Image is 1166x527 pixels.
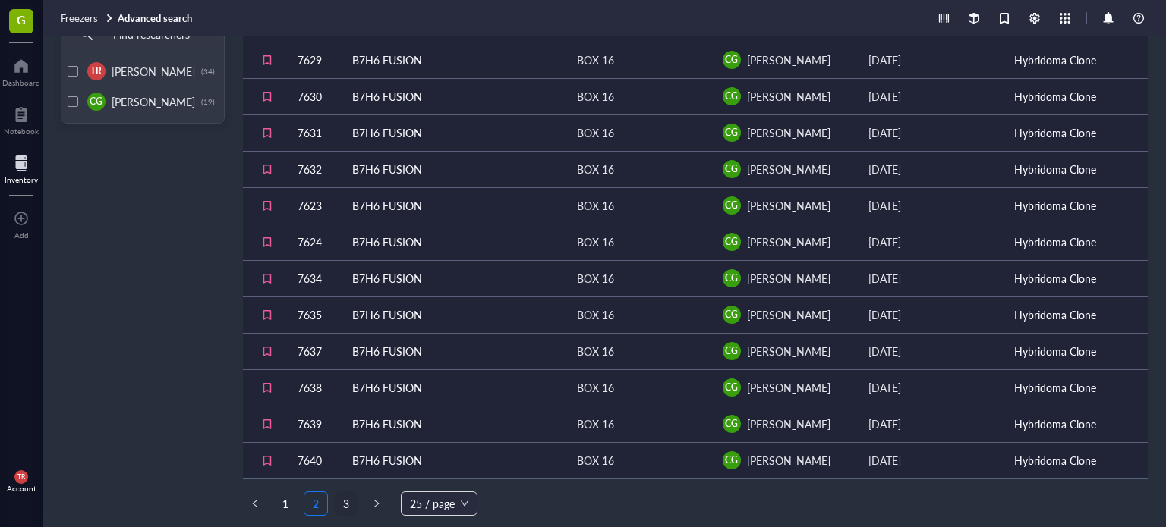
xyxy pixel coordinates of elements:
[2,54,40,87] a: Dashboard
[747,52,830,67] span: [PERSON_NAME]
[340,260,565,296] td: B7H6 FUSION
[868,306,990,323] div: [DATE]
[340,406,565,442] td: B7H6 FUSION
[243,491,267,516] button: left
[725,453,738,467] span: CG
[285,42,340,78] td: 7629
[4,127,39,136] div: Notebook
[251,499,260,508] span: left
[577,270,614,287] div: BOX 16
[340,442,565,478] td: B7H6 FUSION
[725,271,738,285] span: CG
[868,88,990,105] div: [DATE]
[725,162,738,176] span: CG
[1002,260,1148,296] td: Hybridoma Clone
[868,197,990,214] div: [DATE]
[747,198,830,213] span: [PERSON_NAME]
[725,235,738,249] span: CG
[90,64,102,78] span: TR
[285,260,340,296] td: 7634
[577,379,614,396] div: BOX 16
[577,161,614,177] div: BOX 16
[577,124,614,141] div: BOX 16
[285,78,340,114] td: 7630
[285,333,340,369] td: 7637
[1002,114,1148,151] td: Hybridoma Clone
[285,224,340,260] td: 7624
[725,344,738,358] span: CG
[285,151,340,187] td: 7632
[725,308,738,322] span: CG
[747,307,830,322] span: [PERSON_NAME]
[410,492,468,515] span: 25 / page
[5,151,38,184] a: Inventory
[4,102,39,136] a: Notebook
[340,151,565,187] td: B7H6 FUSION
[868,161,990,177] div: [DATE]
[1002,442,1148,478] td: Hybridoma Clone
[725,53,738,67] span: CG
[725,126,738,140] span: CG
[868,343,990,359] div: [DATE]
[372,499,381,508] span: right
[747,453,830,468] span: [PERSON_NAME]
[577,234,614,250] div: BOX 16
[577,452,614,469] div: BOX 16
[868,416,990,432] div: [DATE]
[17,10,26,29] span: G
[1002,187,1148,224] td: Hybridoma Clone
[285,442,340,478] td: 7640
[1002,296,1148,333] td: Hybridoma Clone
[304,492,327,515] a: 2
[61,11,98,25] span: Freezers
[201,97,215,106] div: (19)
[340,187,565,224] td: B7H6 FUSION
[17,473,25,481] span: TR
[340,42,565,78] td: B7H6 FUSION
[61,11,115,25] a: Freezers
[285,406,340,442] td: 7639
[868,52,990,68] div: [DATE]
[747,125,830,140] span: [PERSON_NAME]
[5,175,38,184] div: Inventory
[201,67,215,76] div: (34)
[112,64,195,79] span: [PERSON_NAME]
[1002,151,1148,187] td: Hybridoma Clone
[577,306,614,323] div: BOX 16
[340,114,565,151] td: B7H6 FUSION
[273,491,298,516] li: 1
[7,484,36,493] div: Account
[340,369,565,406] td: B7H6 FUSION
[577,52,614,68] div: BOX 16
[1002,333,1148,369] td: Hybridoma Clone
[868,379,990,396] div: [DATE]
[1002,42,1148,78] td: Hybridoma Clone
[285,114,340,151] td: 7631
[334,491,358,516] li: 3
[725,417,738,431] span: CG
[747,343,830,359] span: [PERSON_NAME]
[1002,406,1148,442] td: Hybridoma Clone
[725,89,738,103] span: CG
[1002,369,1148,406] td: Hybridoma Clone
[401,491,477,516] div: Page Size
[285,187,340,224] td: 7623
[243,491,267,516] li: Previous Page
[868,452,990,469] div: [DATE]
[118,11,195,25] a: Advanced search
[1002,78,1148,114] td: Hybridoma Clone
[747,416,830,431] span: [PERSON_NAME]
[747,380,830,395] span: [PERSON_NAME]
[14,231,29,240] div: Add
[364,491,389,516] li: Next Page
[112,94,195,109] span: [PERSON_NAME]
[747,271,830,286] span: [PERSON_NAME]
[304,491,328,516] li: 2
[1002,224,1148,260] td: Hybridoma Clone
[747,234,830,249] span: [PERSON_NAME]
[747,162,830,177] span: [PERSON_NAME]
[274,492,297,515] a: 1
[577,88,614,105] div: BOX 16
[725,199,738,212] span: CG
[577,197,614,214] div: BOX 16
